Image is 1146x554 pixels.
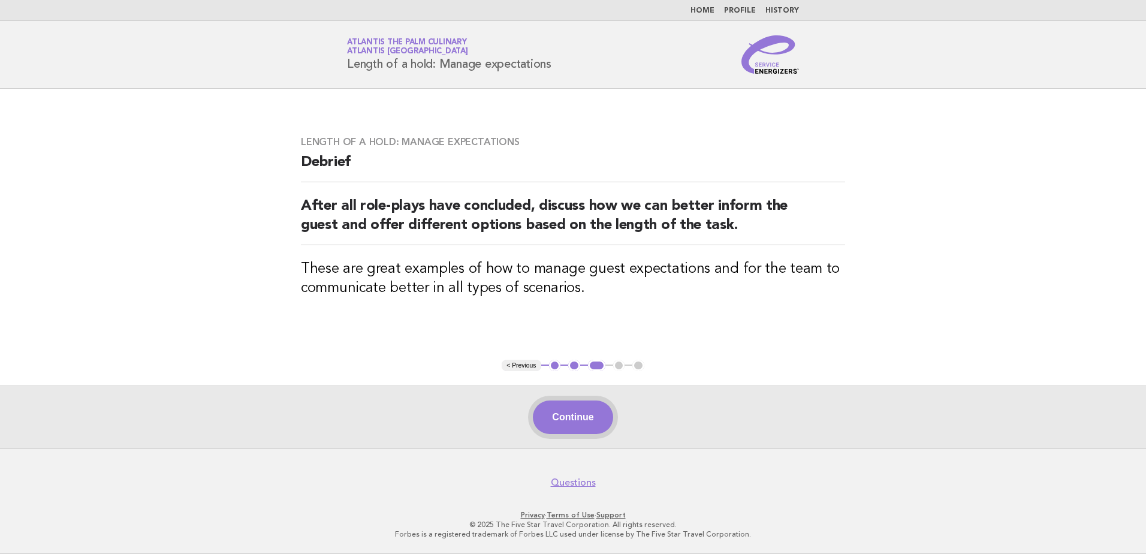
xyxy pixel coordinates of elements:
span: Atlantis [GEOGRAPHIC_DATA] [347,48,468,56]
a: History [765,7,799,14]
h3: These are great examples of how to manage guest expectations and for the team to communicate bett... [301,260,845,298]
button: Continue [533,401,613,434]
p: · · [206,510,940,520]
h3: Length of a hold: Manage expectations [301,136,845,148]
p: Forbes is a registered trademark of Forbes LLC used under license by The Five Star Travel Corpora... [206,529,940,539]
a: Support [596,511,626,519]
button: 1 [549,360,561,372]
a: Terms of Use [547,511,595,519]
a: Profile [724,7,756,14]
a: Questions [551,477,596,489]
h1: Length of a hold: Manage expectations [347,39,551,70]
h2: Debrief [301,153,845,182]
a: Privacy [521,511,545,519]
button: 2 [568,360,580,372]
button: 3 [588,360,605,372]
a: Atlantis The Palm CulinaryAtlantis [GEOGRAPHIC_DATA] [347,38,468,55]
a: Home [690,7,714,14]
h2: After all role-plays have concluded, discuss how we can better inform the guest and offer differe... [301,197,845,245]
p: © 2025 The Five Star Travel Corporation. All rights reserved. [206,520,940,529]
button: < Previous [502,360,541,372]
img: Service Energizers [741,35,799,74]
